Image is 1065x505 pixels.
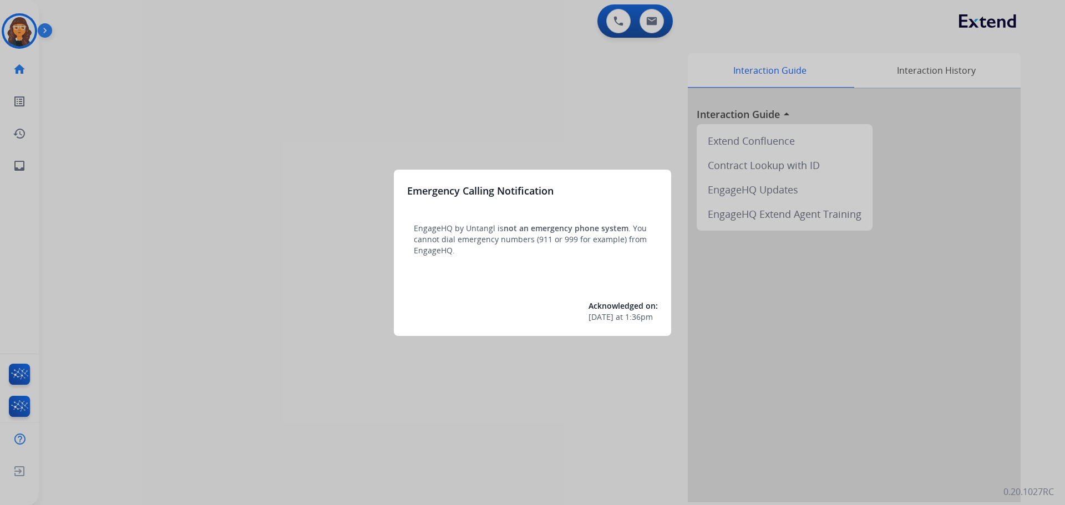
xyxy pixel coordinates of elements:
[589,300,658,311] span: Acknowledged on:
[625,312,653,323] span: 1:36pm
[589,312,613,323] span: [DATE]
[589,312,658,323] div: at
[504,223,628,233] span: not an emergency phone system
[414,223,651,256] p: EngageHQ by Untangl is . You cannot dial emergency numbers (911 or 999 for example) from EngageHQ.
[1003,485,1054,498] p: 0.20.1027RC
[407,183,554,198] h3: Emergency Calling Notification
